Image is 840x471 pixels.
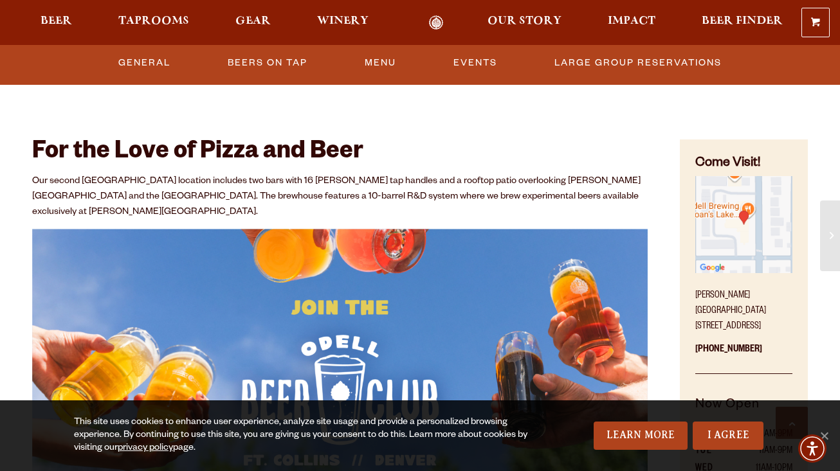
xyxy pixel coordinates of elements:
a: Events [448,48,502,78]
a: Menu [360,48,401,78]
img: Small thumbnail of location on map [695,176,792,273]
a: Beers On Tap [223,48,313,78]
span: Our Story [488,16,562,26]
a: I Agree [693,422,763,450]
a: privacy policy [118,443,173,454]
div: This site uses cookies to enhance user experience, analyze site usage and provide a personalized ... [74,416,540,455]
a: Beer Finder [693,15,791,30]
a: Odell Home [412,15,460,30]
p: [PERSON_NAME][GEOGRAPHIC_DATA] [STREET_ADDRESS] [695,281,792,335]
a: Our Story [479,15,570,30]
a: Large Group Reservations [549,48,727,78]
div: Accessibility Menu [798,434,826,463]
span: Winery [317,16,369,26]
a: Gear [227,15,279,30]
p: Our second [GEOGRAPHIC_DATA] location includes two bars with 16 [PERSON_NAME] tap handles and a r... [32,174,648,220]
a: Beer [32,15,80,30]
h5: Now Open [695,395,792,427]
h2: For the Love of Pizza and Beer [32,139,648,168]
a: Winery [309,15,377,30]
h4: Come Visit! [695,155,792,173]
span: Taprooms [118,16,189,26]
a: Taprooms [110,15,197,30]
span: Beer [41,16,72,26]
span: Gear [235,16,271,26]
a: Find on Google Maps (opens in a new window) [695,176,792,281]
a: General [113,48,176,78]
span: Impact [608,16,655,26]
span: Beer Finder [702,16,783,26]
p: [PHONE_NUMBER] [695,335,792,374]
a: Learn More [594,422,688,450]
a: Impact [599,15,664,30]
